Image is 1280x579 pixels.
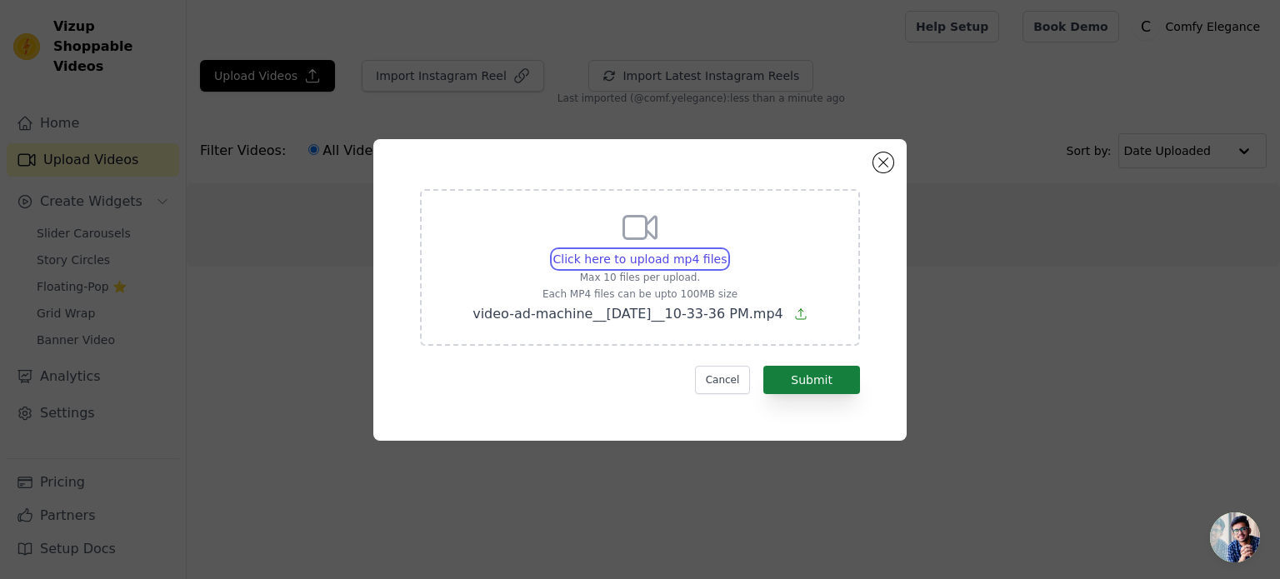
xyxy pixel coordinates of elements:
button: Close modal [873,152,893,172]
span: video-ad-machine__[DATE]__10-33-36 PM.mp4 [472,306,783,322]
p: Max 10 files per upload. [472,271,807,284]
div: دردشة مفتوحة [1210,512,1260,562]
span: Click here to upload mp4 files [553,252,727,266]
p: Each MP4 files can be upto 100MB size [472,287,807,301]
button: Cancel [695,366,751,394]
button: Submit [763,366,860,394]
